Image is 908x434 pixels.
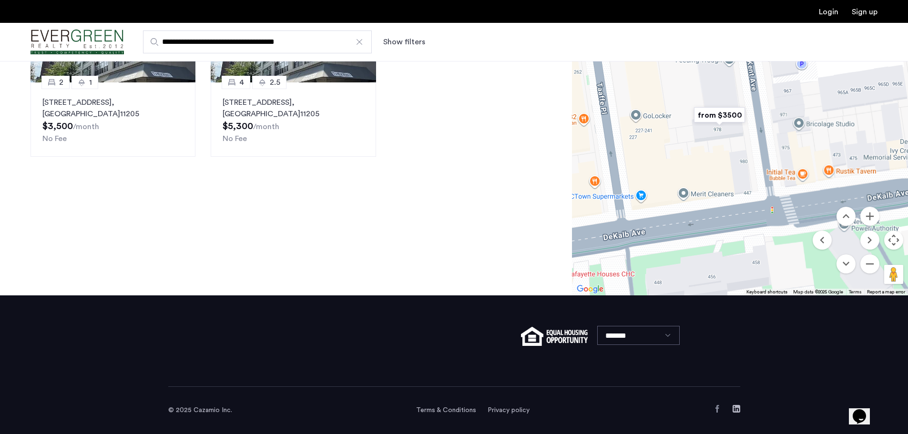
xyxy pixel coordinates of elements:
[223,135,247,142] span: No Fee
[819,8,838,16] a: Login
[416,405,476,415] a: Terms and conditions
[239,77,244,88] span: 4
[793,290,843,294] span: Map data ©2025 Google
[884,231,903,250] button: Map camera controls
[852,8,877,16] a: Registration
[73,123,99,131] sub: /month
[488,405,530,415] a: Privacy policy
[42,121,73,131] span: $3,500
[597,326,680,345] select: Language select
[837,207,856,226] button: Move up
[860,231,879,250] button: Move right
[690,104,749,126] div: from $3500
[837,254,856,273] button: Move down
[42,97,184,120] p: [STREET_ADDRESS] 11205
[383,36,425,48] button: Show or hide filters
[813,231,832,250] button: Move left
[253,123,279,131] sub: /month
[89,77,92,88] span: 1
[733,405,740,413] a: LinkedIn
[746,289,787,295] button: Keyboard shortcuts
[867,289,905,295] a: Report a map error
[521,327,587,346] img: equal-housing.png
[860,207,879,226] button: Zoom in
[714,405,721,413] a: Facebook
[143,30,372,53] input: Apartment Search
[223,121,253,131] span: $5,300
[42,135,67,142] span: No Fee
[59,77,63,88] span: 2
[860,254,879,273] button: Zoom out
[31,24,124,60] a: Cazamio Logo
[574,283,606,295] img: Google
[31,82,195,157] a: 21[STREET_ADDRESS], [GEOGRAPHIC_DATA]11205No Fee
[270,77,280,88] span: 2.5
[884,265,903,284] button: Drag Pegman onto the map to open Street View
[223,97,364,120] p: [STREET_ADDRESS] 11205
[849,396,879,424] iframe: chat widget
[211,82,376,157] a: 42.5[STREET_ADDRESS], [GEOGRAPHIC_DATA]11205No Fee
[574,283,606,295] a: Open this area in Google Maps (opens a new window)
[849,289,861,295] a: Terms (opens in new tab)
[168,407,232,414] span: © 2025 Cazamio Inc.
[31,24,124,60] img: logo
